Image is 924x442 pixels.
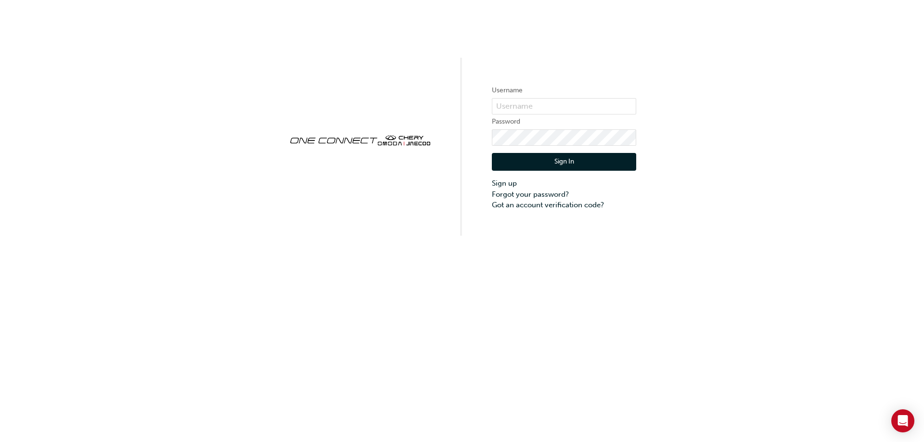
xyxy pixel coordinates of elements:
div: Open Intercom Messenger [891,409,914,432]
a: Forgot your password? [492,189,636,200]
label: Username [492,85,636,96]
button: Sign In [492,153,636,171]
a: Got an account verification code? [492,200,636,211]
img: oneconnect [288,127,432,152]
label: Password [492,116,636,127]
a: Sign up [492,178,636,189]
input: Username [492,98,636,114]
